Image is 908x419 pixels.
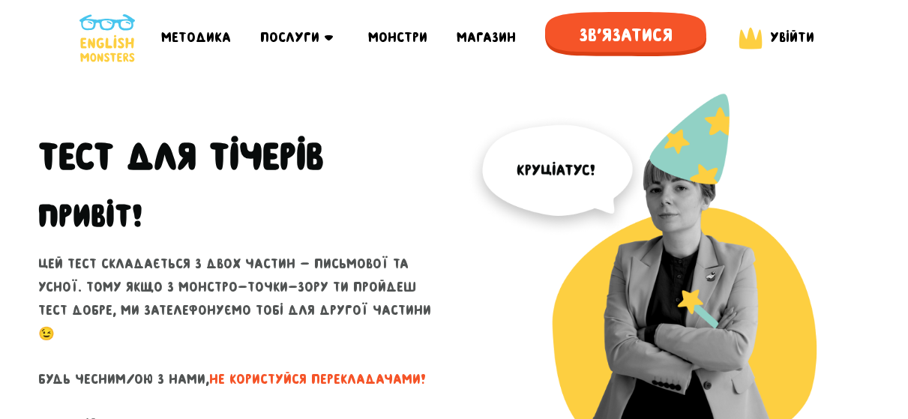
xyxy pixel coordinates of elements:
span: не користуйся перекладачами! [209,372,426,387]
span: Зв'язатися [545,12,706,58]
h1: Тест для тічерів [38,134,443,179]
a: Зв'язатися [545,12,706,64]
span: Увійти [770,30,814,45]
h2: Привіт! [38,197,142,235]
img: English Monsters login [736,24,766,52]
img: English Monsters [79,14,135,62]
